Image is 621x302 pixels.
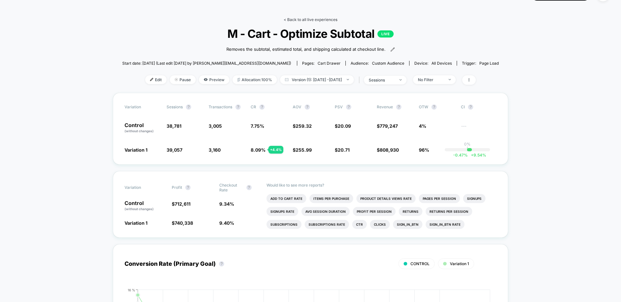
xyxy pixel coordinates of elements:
span: cart drawer [318,61,341,66]
button: ? [246,185,252,190]
span: Variation 1 [125,147,147,153]
span: all devices [431,61,452,66]
span: Preview [199,75,229,84]
button: ? [305,104,310,110]
span: Custom Audience [372,61,404,66]
span: Device: [409,61,457,66]
span: 8.09 % [251,147,266,153]
span: $ [335,147,350,153]
li: Subscriptions [267,220,301,229]
button: ? [219,261,224,266]
span: 96% [419,147,429,153]
p: Control [125,200,165,211]
button: ? [185,185,191,190]
p: | [467,146,468,151]
p: 0% [464,142,471,146]
span: $ [377,147,399,153]
span: PSV [335,104,343,109]
span: 9.34 % [219,201,234,207]
span: Transactions [209,104,232,109]
span: Variation 1 [125,220,147,226]
div: Audience: [351,61,404,66]
div: No Filter [418,77,444,82]
span: -0.47 % [453,153,468,157]
span: 3,160 [209,147,221,153]
span: Version (1): [DATE] - [DATE] [280,75,354,84]
button: ? [396,104,401,110]
img: end [347,79,349,80]
span: Removes the subtotal, estimated total, and shipping calculated at checkout line. [226,46,386,53]
span: Pause [170,75,196,84]
span: 779,247 [380,123,398,129]
span: Checkout Rate [219,183,243,192]
img: calendar [285,78,289,81]
span: CONTROL [410,261,430,266]
li: Signups [463,194,485,203]
span: + [471,153,474,157]
a: < Back to all live experiences [284,17,337,22]
div: Trigger: [462,61,499,66]
li: Product Details Views Rate [356,194,416,203]
span: $ [377,123,398,129]
li: Profit Per Session [353,207,396,216]
img: end [399,79,402,81]
p: Would like to see more reports? [267,183,496,188]
li: Add To Cart Rate [267,194,306,203]
span: 39,057 [167,147,182,153]
span: 7.75 % [251,123,264,129]
span: 3,005 [209,123,222,129]
button: ? [259,104,265,110]
span: Edit [145,75,167,84]
span: 20.09 [338,123,351,129]
span: Revenue [377,104,393,109]
span: 712,611 [175,201,191,207]
p: LIVE [377,30,394,38]
span: $ [293,123,312,129]
span: 255.99 [296,147,312,153]
span: Page Load [479,61,499,66]
button: ? [468,104,473,110]
button: ? [431,104,437,110]
div: Pages: [302,61,341,66]
span: $ [293,147,312,153]
span: | [357,75,364,85]
tspan: 16 % [128,288,135,292]
div: sessions [369,78,395,82]
span: 9.54 % [468,153,486,157]
li: Subscriptions Rate [305,220,349,229]
span: (without changes) [125,129,154,133]
li: Sign_in_btn Rate [426,220,464,229]
span: 808,930 [380,147,399,153]
span: CI [461,104,496,110]
p: Control [125,123,160,134]
li: Returns Per Session [426,207,472,216]
span: CR [251,104,256,109]
span: 20.71 [338,147,350,153]
li: Ctr [352,220,367,229]
span: $ [335,123,351,129]
li: Items Per Purchase [310,194,353,203]
span: 9.40 % [219,220,234,226]
span: OTW [419,104,454,110]
span: 4% [419,123,426,129]
span: Variation [125,104,160,110]
span: Allocation: 100% [233,75,277,84]
span: Variation 1 [450,261,469,266]
li: Sign_in_btn [393,220,422,229]
li: Returns [399,207,422,216]
button: ? [235,104,241,110]
span: Profit [172,185,182,190]
li: Pages Per Session [419,194,460,203]
img: edit [150,78,153,81]
span: (without changes) [125,207,154,211]
li: Avg Session Duration [301,207,350,216]
span: Variation [125,183,160,192]
div: + 4.4 % [268,146,283,154]
span: 38,781 [167,123,181,129]
span: 740,338 [175,220,193,226]
li: Clicks [370,220,390,229]
span: $ [172,220,193,226]
img: end [175,78,178,81]
span: AOV [293,104,301,109]
span: $ [172,201,191,207]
